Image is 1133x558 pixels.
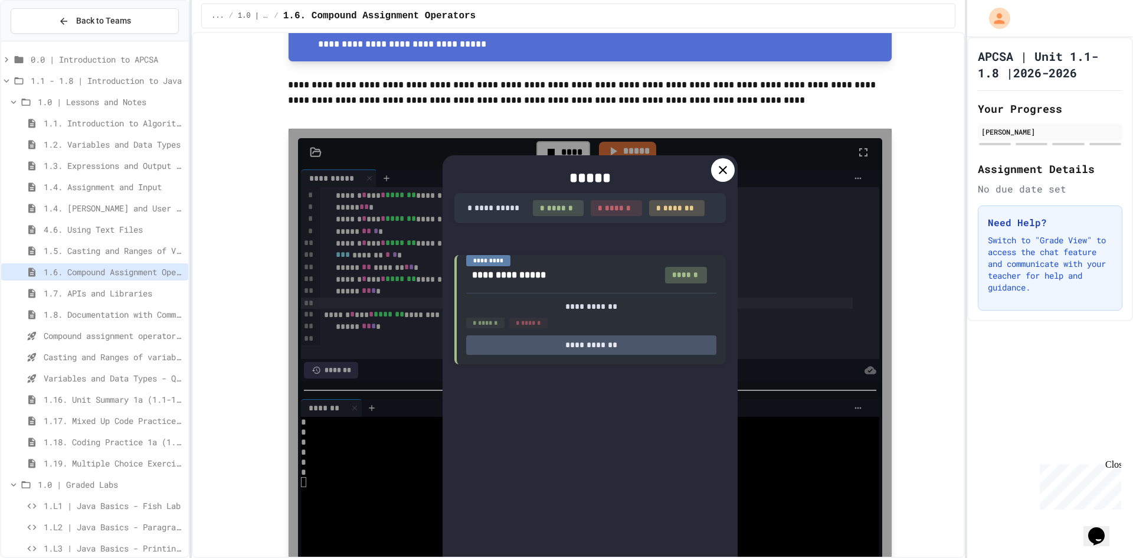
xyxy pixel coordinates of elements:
[44,500,184,512] span: 1.L1 | Java Basics - Fish Lab
[211,11,224,21] span: ...
[44,159,184,172] span: 1.3. Expressions and Output [New]
[977,5,1013,32] div: My Account
[44,415,184,427] span: 1.17. Mixed Up Code Practice 1.1-1.6
[44,244,184,257] span: 1.5. Casting and Ranges of Values
[978,48,1122,81] h1: APCSA | Unit 1.1- 1.8 |2026-2026
[978,182,1122,196] div: No due date set
[44,542,184,554] span: 1.L3 | Java Basics - Printing Code Lab
[988,216,1112,230] h3: Need Help?
[44,308,184,321] span: 1.8. Documentation with Comments and Preconditions
[1083,511,1121,546] iframe: chat widget
[981,126,1119,137] div: [PERSON_NAME]
[978,161,1122,177] h2: Assignment Details
[44,223,184,236] span: 4.6. Using Text Files
[283,9,476,23] span: 1.6. Compound Assignment Operators
[44,393,184,406] span: 1.16. Unit Summary 1a (1.1-1.6)
[44,351,184,363] span: Casting and Ranges of variables - Quiz
[44,138,184,151] span: 1.2. Variables and Data Types
[988,234,1112,293] p: Switch to "Grade View" to access the chat feature and communicate with your teacher for help and ...
[1035,459,1121,510] iframe: chat widget
[44,117,184,129] span: 1.1. Introduction to Algorithms, Programming, and Compilers
[76,15,131,27] span: Back to Teams
[229,11,233,21] span: /
[44,202,184,214] span: 1.4. [PERSON_NAME] and User Input
[44,521,184,533] span: 1.L2 | Java Basics - Paragraphs Lab
[238,11,270,21] span: 1.0 | Lessons and Notes
[44,436,184,448] span: 1.18. Coding Practice 1a (1.1-1.6)
[44,287,184,299] span: 1.7. APIs and Libraries
[11,8,179,34] button: Back to Teams
[44,457,184,469] span: 1.19. Multiple Choice Exercises for Unit 1a (1.1-1.6)
[38,96,184,108] span: 1.0 | Lessons and Notes
[31,74,184,87] span: 1.1 - 1.8 | Introduction to Java
[44,372,184,384] span: Variables and Data Types - Quiz
[31,53,184,66] span: 0.0 | Introduction to APCSA
[44,329,184,342] span: Compound assignment operators - Quiz
[44,181,184,193] span: 1.4. Assignment and Input
[44,266,184,278] span: 1.6. Compound Assignment Operators
[38,478,184,491] span: 1.0 | Graded Labs
[5,5,81,75] div: Chat with us now!Close
[978,100,1122,117] h2: Your Progress
[274,11,279,21] span: /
